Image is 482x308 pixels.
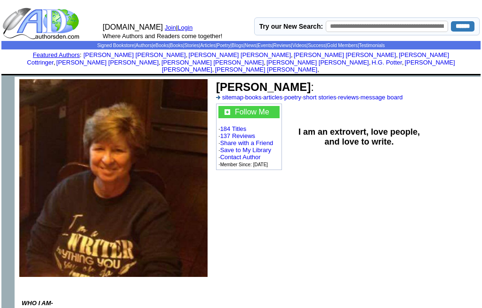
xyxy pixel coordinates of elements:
font: i [370,60,371,65]
a: News [245,43,257,48]
a: Authors [136,43,152,48]
a: Reviews [273,43,291,48]
a: [PERSON_NAME] Cottringer [27,51,449,66]
a: sitemap [222,94,244,101]
a: [PERSON_NAME] [PERSON_NAME] [161,59,264,66]
a: H.G. Potter [372,59,402,66]
a: [PERSON_NAME] [PERSON_NAME] [294,51,396,58]
img: shim.gif [241,75,242,77]
font: [DOMAIN_NAME] [103,23,163,31]
a: Poetry [217,43,231,48]
a: message board [361,94,403,101]
a: Stories [184,43,199,48]
a: Share with a Friend [220,139,273,146]
a: Signed Bookstore [97,43,134,48]
span: | | | | | | | | | | | | | | [97,43,385,48]
a: books [245,94,262,101]
img: shim.gif [1,77,15,90]
a: [PERSON_NAME] [PERSON_NAME] [56,59,159,66]
a: eBooks [153,43,169,48]
a: Books [170,43,183,48]
a: Featured Authors [33,51,80,58]
a: Blogs [232,43,243,48]
font: · · · · · · [218,106,280,168]
a: reviews [338,94,359,101]
b: [PERSON_NAME] [216,81,311,93]
font: Member Since: [DATE] [220,162,268,167]
font: : [216,81,314,93]
a: short stories [303,94,337,101]
font: · · · · · · [216,94,402,101]
a: poetry [284,94,301,101]
a: Gold Members [327,43,358,48]
font: i [265,60,266,65]
font: : [33,51,81,58]
font: i [161,60,161,65]
font: i [319,67,320,73]
img: shim.gif [241,74,242,75]
a: Articles [200,43,216,48]
img: a_336699.gif [216,96,220,99]
img: See larger image [19,79,208,277]
a: Follow Me [235,108,269,116]
a: [PERSON_NAME] [PERSON_NAME] [189,51,291,58]
a: Videos [292,43,306,48]
b: WHO I AM- [22,300,53,307]
a: [PERSON_NAME] [PERSON_NAME] [215,66,317,73]
a: [PERSON_NAME] [PERSON_NAME] [83,51,185,58]
a: Join [165,24,176,31]
img: logo_ad.gif [2,7,81,40]
font: i [214,67,215,73]
a: [PERSON_NAME] [PERSON_NAME] [162,59,455,73]
a: 137 Reviews [220,132,255,139]
a: Save to My Library [220,146,271,154]
img: gc.jpg [225,109,230,115]
font: i [187,53,188,58]
font: Where Authors and Readers come together! [103,32,222,40]
font: i [404,60,405,65]
a: Success [308,43,326,48]
a: articles [263,94,282,101]
a: Login [177,24,193,31]
label: Try our New Search: [259,23,323,30]
a: Events [257,43,272,48]
a: Contact Author [220,154,261,161]
font: , , , , , , , , , , [27,51,455,73]
a: [PERSON_NAME] [PERSON_NAME] [266,59,369,66]
font: | [176,24,196,31]
a: Testimonials [359,43,385,48]
b: I am an extrovert, love people, and love to write. [298,127,420,146]
font: i [55,60,56,65]
a: 184 Titles [220,125,247,132]
font: i [293,53,294,58]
